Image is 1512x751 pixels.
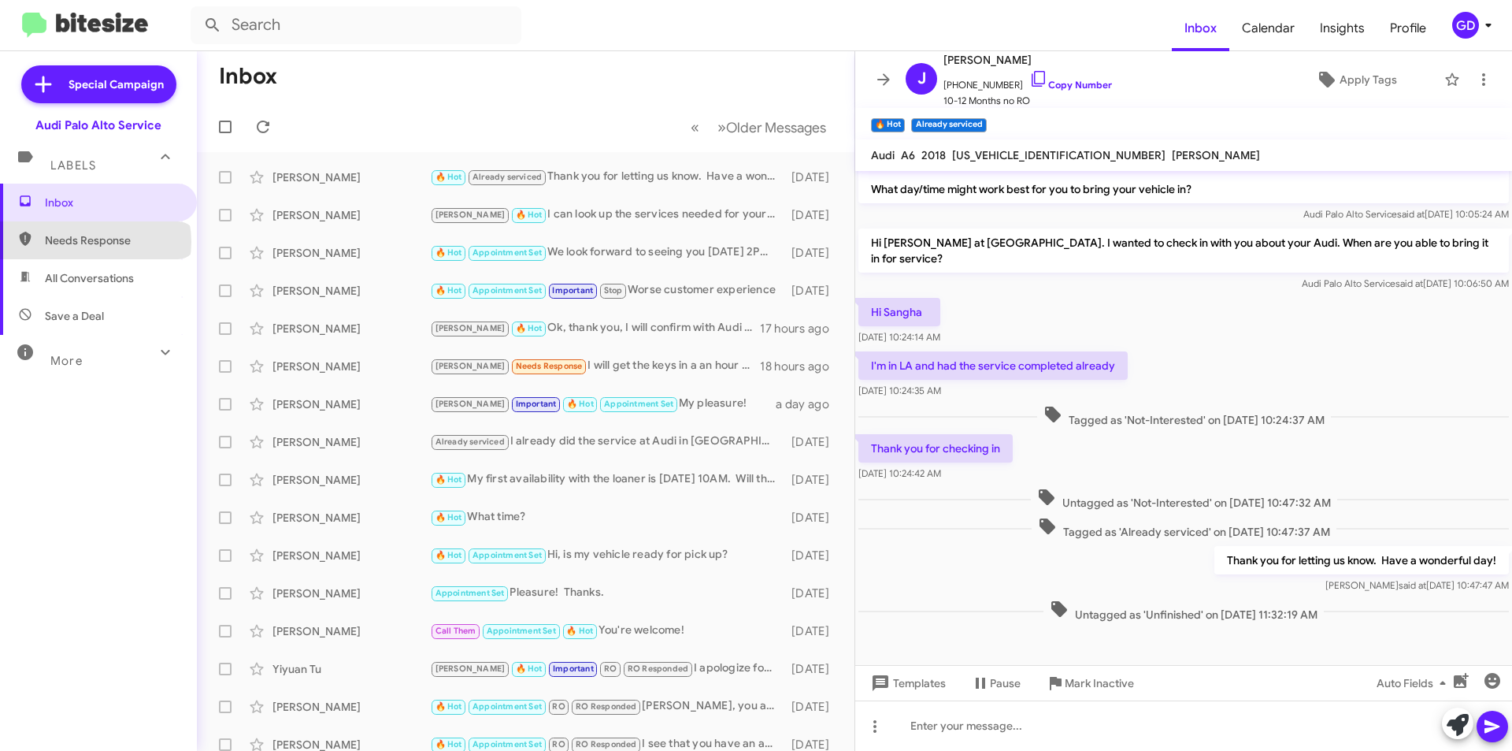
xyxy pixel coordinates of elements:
span: 🔥 Hot [516,323,543,333]
span: Appointment Set [472,701,542,712]
span: RO [604,664,617,674]
span: Tagged as 'Not-Interested' on [DATE] 10:24:37 AM [1037,405,1331,428]
div: Thank you for letting us know. Have a wonderful day! [430,168,784,186]
div: 17 hours ago [760,321,842,336]
div: Audi Palo Alto Service [35,117,161,133]
div: [PERSON_NAME] [272,321,430,336]
a: Profile [1377,6,1439,51]
span: Appointment Set [472,550,542,560]
span: Appointment Set [472,285,542,296]
span: A6 [901,148,915,162]
div: What time? [430,508,784,526]
span: Audi [871,148,895,162]
span: RO Responded [628,664,688,674]
p: Thank you for checking in [858,434,1013,463]
span: [PERSON_NAME] [435,210,506,220]
button: Pause [958,669,1033,697]
span: More [50,354,83,368]
div: [PERSON_NAME] [272,396,430,412]
div: I will get the keys in a an hour or so I can go in the garage to check the mileage. Thanks [430,357,760,375]
div: [PERSON_NAME], you are all set for [DATE] 9 AM. We will see you then and hope you have a wonderfu... [430,697,784,716]
div: [DATE] [784,548,842,563]
span: 🔥 Hot [435,701,462,712]
div: My first availability with the loaner is [DATE] 10AM. Will this work? [430,470,784,489]
input: Search [191,6,521,44]
a: Inbox [1172,6,1229,51]
span: All Conversations [45,270,134,286]
div: Worse customer experience [430,281,784,299]
span: J [917,66,926,91]
div: a day ago [776,396,842,412]
p: Hi Sangha [858,298,940,326]
span: Important [516,399,557,409]
div: [DATE] [784,245,842,261]
span: » [717,117,726,137]
div: [PERSON_NAME] [272,510,430,526]
div: [DATE] [784,699,842,715]
button: Templates [855,669,958,697]
span: Appointment Set [487,626,556,636]
div: I already did the service at Audi in [GEOGRAPHIC_DATA][PERSON_NAME]. Thanks [430,433,784,451]
button: Auto Fields [1364,669,1465,697]
span: Appointment Set [472,739,542,749]
div: 18 hours ago [760,359,842,374]
div: Ok, thank you, I will confirm with Audi San [PERSON_NAME] and then schedule one in case the 60k s... [430,319,760,337]
div: We look forward to seeing you [DATE] 2PM. Thank you and have a wonderful day! [430,244,784,262]
span: Untagged as 'Unfinished' on [DATE] 11:32:19 AM [1043,600,1324,623]
div: [PERSON_NAME] [272,699,430,715]
small: Already serviced [911,118,986,132]
span: [PERSON_NAME] [435,323,506,333]
div: Hi, is my vehicle ready for pick up? [430,546,784,564]
span: 🔥 Hot [435,247,462,258]
span: Older Messages [726,119,826,136]
span: [US_VEHICLE_IDENTIFICATION_NUMBER] [952,148,1165,162]
span: [DATE] 10:24:35 AM [858,385,941,396]
span: Mark Inactive [1065,669,1134,697]
button: Previous [681,111,709,143]
h1: Inbox [219,64,277,89]
span: Audi Palo Alto Service [DATE] 10:05:24 AM [1303,208,1509,220]
span: 🔥 Hot [435,172,462,182]
span: RO [552,701,565,712]
span: Appointment Set [604,399,673,409]
span: 🔥 Hot [435,512,462,522]
span: Appointment Set [435,588,505,598]
span: [DATE] 10:24:14 AM [858,331,940,343]
span: 🔥 Hot [516,664,543,674]
span: Needs Response [45,232,179,248]
div: Yiyuan Tu [272,661,430,677]
span: « [691,117,699,137]
span: Already serviced [472,172,542,182]
p: I'm in LA and had the service completed already [858,351,1128,380]
span: RO [552,739,565,749]
span: 10-12 Months no RO [943,93,1112,109]
span: 🔥 Hot [567,399,594,409]
span: [PERSON_NAME] [435,361,506,371]
div: [PERSON_NAME] [272,434,430,450]
div: [DATE] [784,661,842,677]
span: Important [552,285,593,296]
a: Insights [1307,6,1377,51]
div: [PERSON_NAME] [272,472,430,488]
span: said at [1397,208,1425,220]
span: Stop [604,285,623,296]
div: [DATE] [784,472,842,488]
button: GD [1439,12,1495,39]
div: My pleasure! [430,395,776,413]
span: said at [1399,579,1426,591]
span: 🔥 Hot [516,210,543,220]
nav: Page navigation example [682,111,836,143]
span: 🔥 Hot [435,285,462,296]
div: Pleasure! Thanks. [430,584,784,602]
div: [PERSON_NAME] [272,169,430,185]
span: Appointment Set [472,247,542,258]
div: I apologize for not seeing that you already came in. Thank you and have a great day! [430,660,784,678]
a: Calendar [1229,6,1307,51]
div: [DATE] [784,207,842,223]
span: Auto Fields [1377,669,1452,697]
span: Tagged as 'Already serviced' on [DATE] 10:47:37 AM [1032,517,1336,540]
button: Apply Tags [1275,65,1436,94]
